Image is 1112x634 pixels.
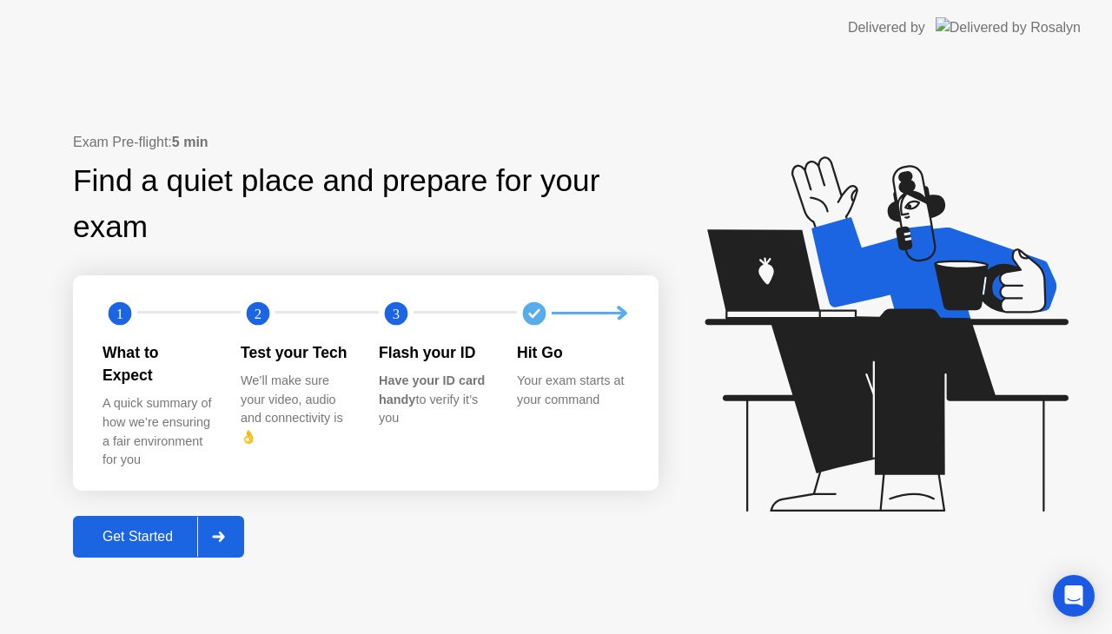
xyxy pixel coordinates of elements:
div: Find a quiet place and prepare for your exam [73,158,659,250]
b: Have your ID card handy [379,373,485,406]
button: Get Started [73,516,244,558]
div: A quick summary of how we’re ensuring a fair environment for you [103,394,213,469]
div: Hit Go [517,341,627,364]
text: 3 [393,305,400,321]
div: Exam Pre-flight: [73,132,659,153]
div: Your exam starts at your command [517,372,627,409]
div: Flash your ID [379,341,489,364]
b: 5 min [172,135,208,149]
div: Delivered by [848,17,925,38]
img: Delivered by Rosalyn [936,17,1081,37]
div: Open Intercom Messenger [1053,575,1095,617]
div: Test your Tech [241,341,351,364]
div: to verify it’s you [379,372,489,428]
div: Get Started [78,529,197,545]
text: 1 [116,305,123,321]
text: 2 [255,305,261,321]
div: What to Expect [103,341,213,387]
div: We’ll make sure your video, audio and connectivity is 👌 [241,372,351,446]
